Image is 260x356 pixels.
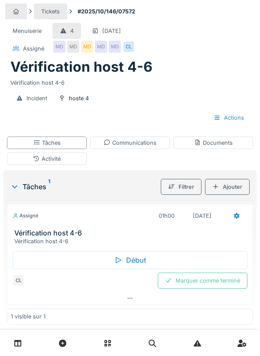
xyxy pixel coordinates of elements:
div: Ajouter [205,179,250,195]
div: MD [95,41,107,53]
div: MD [53,41,65,53]
div: hoste 4 [69,94,89,102]
h1: Vérification host 4-6 [10,59,153,75]
div: Documents [194,139,233,147]
div: Communications [104,139,156,147]
sup: 1 [48,181,50,192]
div: MD [81,41,93,53]
div: Tâches [10,181,157,192]
div: CL [123,41,135,53]
div: Actions [206,110,251,126]
div: Tickets [41,7,60,16]
div: CL [13,274,25,286]
div: Filtrer [161,179,201,195]
div: Marquer comme terminé [158,273,247,289]
div: 1 visible sur 1 [11,312,45,321]
div: Tâches [33,139,61,147]
strong: #2025/10/146/07572 [74,7,139,16]
div: Menuiserie [13,27,42,35]
h3: Vérification host 4-6 [14,229,249,237]
div: MD [109,41,121,53]
div: [DATE] [102,27,121,35]
div: Début [13,251,247,269]
div: Activité [33,155,61,163]
div: Assigné [23,44,44,53]
div: 4 [70,27,74,35]
div: [DATE] [193,212,211,220]
div: 01h00 [159,212,175,220]
div: Vérification host 4-6 [10,75,250,87]
div: MD [67,41,79,53]
div: Vérification host 4-6 [14,237,249,245]
div: Incident [26,94,47,102]
div: Assigné [13,212,39,219]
